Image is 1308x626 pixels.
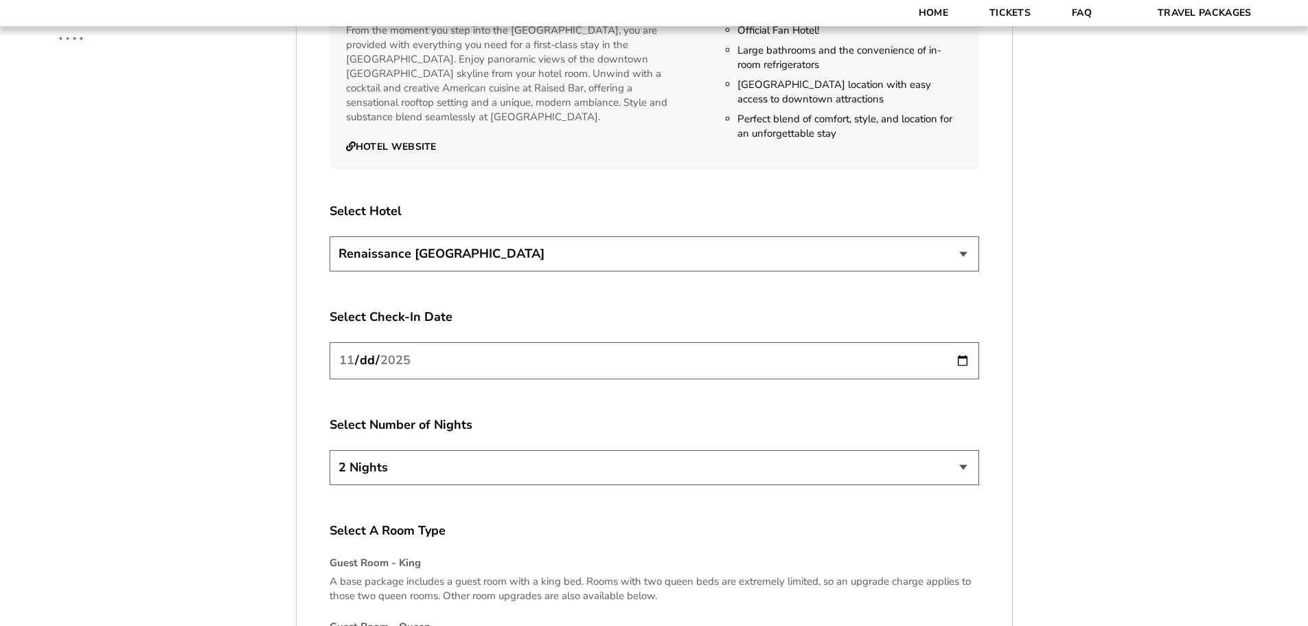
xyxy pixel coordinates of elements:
[737,78,962,107] li: [GEOGRAPHIC_DATA] location with easy access to downtown attractions
[330,556,979,570] h4: Guest Room - King
[330,574,979,603] p: A base package includes a guest room with a king bed. Rooms with two queen beds are extremely lim...
[41,7,101,67] img: CBS Sports Thanksgiving Classic
[330,416,979,434] label: Select Number of Nights
[346,23,675,124] p: From the moment you step into the [GEOGRAPHIC_DATA], you are provided with everything you need fo...
[330,203,979,220] label: Select Hotel
[737,112,962,141] li: Perfect blend of comfort, style, and location for an unforgettable stay
[737,43,962,72] li: Large bathrooms and the convenience of in-room refrigerators
[737,23,962,38] li: Official Fan Hotel!
[346,141,437,153] a: Hotel Website
[330,309,979,326] label: Select Check-In Date
[330,522,979,539] label: Select A Room Type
